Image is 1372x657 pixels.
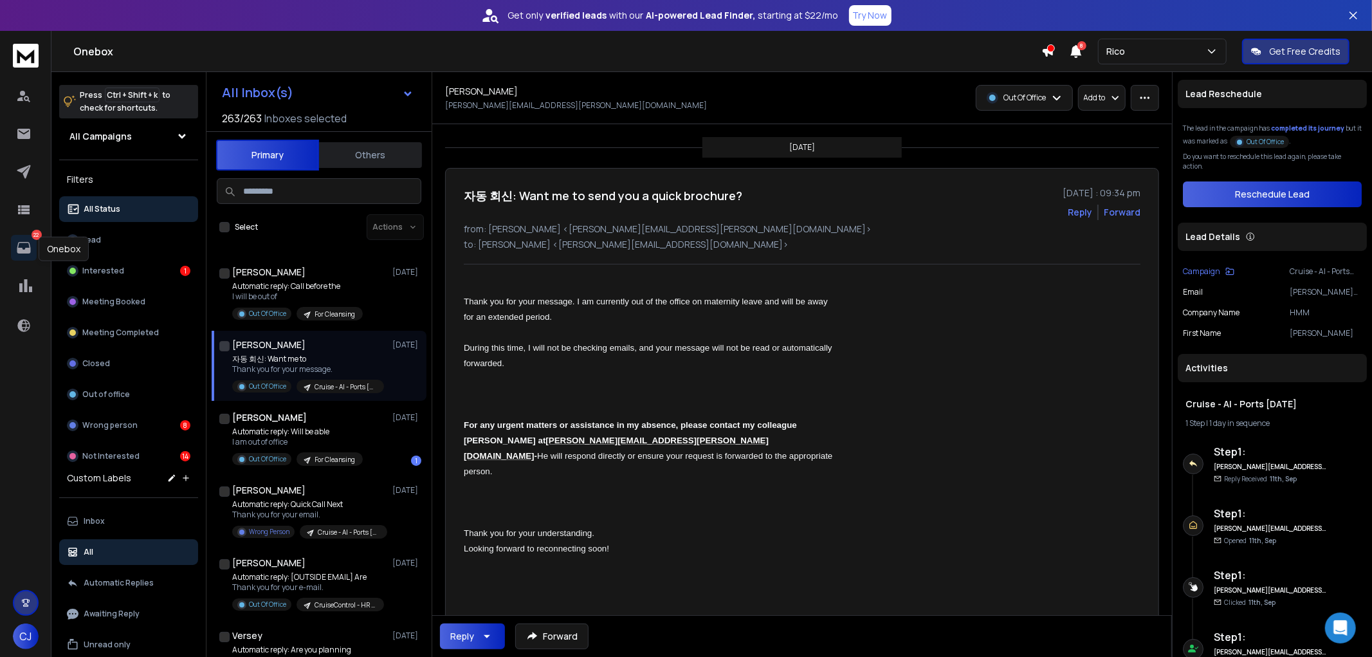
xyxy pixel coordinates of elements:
span: 1 day in sequence [1209,418,1270,429]
button: Not Interested14 [59,443,198,469]
span: 8 [1077,41,1086,50]
span: For any urgent matters or assistance in my absence, please contact my colleague [PERSON_NAME] at - [464,420,799,461]
button: Forward [515,624,589,649]
p: For Cleansing [315,310,355,319]
p: Awaiting Reply [84,609,140,619]
h1: Onebox [73,44,1041,59]
p: Automatic reply: [OUTSIDE EMAIL] Are [232,572,384,582]
p: Out Of Office [249,454,286,464]
h6: [PERSON_NAME][EMAIL_ADDRESS][DOMAIN_NAME] [1214,462,1326,472]
strong: AI-powered Lead Finder, [646,9,756,22]
h1: Cruise - AI - Ports [DATE] [1185,398,1359,411]
p: Wrong person [82,420,138,430]
p: I will be out of [232,291,363,302]
p: Automatic reply: Are you planning [232,645,384,655]
span: 11th, Sep [1249,536,1276,545]
p: Automatic Replies [84,578,154,588]
span: Ctrl + Shift + k [105,88,160,102]
p: Out of office [82,389,130,400]
p: 자동 회신: Want me to [232,354,384,364]
p: I am out of office [232,437,363,447]
p: Company Name [1183,308,1239,318]
h1: [PERSON_NAME] [232,557,306,569]
button: CJ [13,624,39,649]
p: [DATE] [392,558,421,568]
p: Inbox [84,516,105,526]
button: Wrong person8 [59,412,198,438]
h6: [PERSON_NAME][EMAIL_ADDRESS][DOMAIN_NAME] [1214,647,1326,657]
div: Reply [450,630,474,643]
button: All Inbox(s) [212,80,424,106]
span: 11th, Sep [1249,598,1276,607]
label: Select [235,222,258,232]
button: All Campaigns [59,124,198,149]
button: Closed [59,351,198,376]
h6: Step 1 : [1214,629,1326,645]
p: Not Interested [82,451,140,461]
button: All [59,539,198,565]
p: All [84,547,93,557]
div: The lead in the campaign has but it was marked as . [1183,124,1362,147]
a: [PERSON_NAME][EMAIL_ADDRESS][PERSON_NAME][DOMAIN_NAME] [464,436,769,461]
button: Get Free Credits [1242,39,1349,64]
button: Reschedule Lead [1183,181,1362,207]
p: [DATE] [789,142,815,153]
p: Closed [82,358,110,369]
p: CruiseControl - HR - [DATE] Rico [315,600,376,610]
p: Try Now [853,9,888,22]
p: [DATE] [392,340,421,350]
p: Clicked [1224,598,1276,607]
p: [DATE] [392,267,421,277]
p: For Cleansing [315,455,355,465]
p: 22 [32,230,42,240]
p: Wrong Person [249,527,289,537]
p: Press to check for shortcuts. [80,89,170,115]
p: Campaign [1183,266,1220,277]
p: Unread only [84,640,131,650]
h1: All Campaigns [69,130,132,143]
p: Out Of Office [1247,137,1284,147]
div: Onebox [39,237,89,261]
p: Opened [1224,536,1276,546]
button: Try Now [849,5,892,26]
p: Out Of Office [249,382,286,391]
p: Thank you for your e-mail. [232,582,384,593]
a: 22 [11,235,37,261]
button: Primary [216,140,319,171]
span: 263 / 263 [222,111,262,126]
h6: Step 1 : [1214,444,1326,459]
h1: [PERSON_NAME] [232,266,306,279]
p: Automatic reply: Call before the [232,281,363,291]
h3: Filters [59,171,198,189]
p: [DATE] [392,412,421,423]
div: Activities [1178,354,1367,382]
p: Lead [82,235,101,245]
p: Out Of Office [249,309,286,319]
p: First Name [1183,328,1221,338]
button: Automatic Replies [59,570,198,596]
p: Reply Received [1224,474,1297,484]
p: Thank you for your email. [232,510,387,520]
button: Awaiting Reply [59,601,198,627]
p: Thank you for your message. [232,364,384,375]
p: Out Of Office [249,600,286,609]
p: [DATE] [392,485,421,495]
p: Automatic reply: Will be able [232,427,363,437]
span: 11th, Sep [1270,474,1297,483]
p: [DATE] : 09:34 pm [1063,187,1140,199]
p: Lead Details [1185,230,1240,243]
span: completed its journey [1271,124,1344,133]
h6: Step 1 : [1214,506,1326,521]
button: Meeting Completed [59,320,198,346]
button: All Status [59,196,198,222]
span: Thank you for your understanding. Looking forward to reconnecting soon! [464,528,609,553]
span: During this time, I will not be checking emails, and your message will not be read or automatical... [464,343,834,368]
button: Meeting Booked [59,289,198,315]
p: Rico [1106,45,1130,58]
button: Out of office [59,382,198,407]
p: Cruise - AI - Ports [DATE] [315,382,376,392]
strong: verified leads [546,9,607,22]
div: 14 [180,451,190,461]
